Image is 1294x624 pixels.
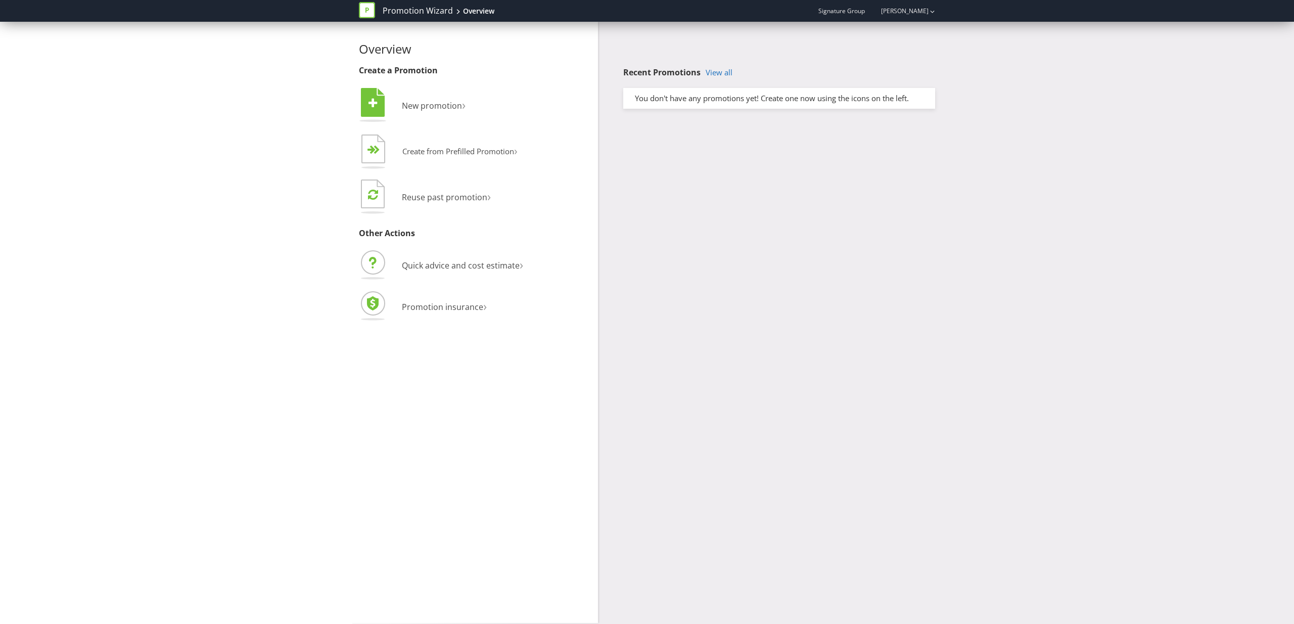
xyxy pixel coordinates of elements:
a: View all [706,68,732,77]
tspan:  [368,98,378,109]
span: › [462,96,466,113]
span: › [483,297,487,314]
div: Overview [463,6,494,16]
span: Promotion insurance [402,301,483,313]
a: Promotion Wizard [383,5,453,17]
span: › [520,256,523,273]
span: Recent Promotions [623,67,701,78]
span: Reuse past promotion [402,192,487,203]
span: › [514,143,518,158]
span: Signature Group [818,7,865,15]
button: Create from Prefilled Promotion› [359,132,518,172]
h3: Other Actions [359,229,590,238]
span: Create from Prefilled Promotion [402,146,514,156]
span: › [487,188,491,204]
span: Quick advice and cost estimate [402,260,520,271]
tspan:  [374,145,380,155]
a: [PERSON_NAME] [871,7,929,15]
a: Promotion insurance› [359,301,487,313]
a: Quick advice and cost estimate› [359,260,523,271]
div: You don't have any promotions yet! Create one now using the icons on the left. [627,93,931,104]
h3: Create a Promotion [359,66,590,75]
tspan:  [368,189,378,200]
span: New promotion [402,100,462,111]
h2: Overview [359,42,590,56]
